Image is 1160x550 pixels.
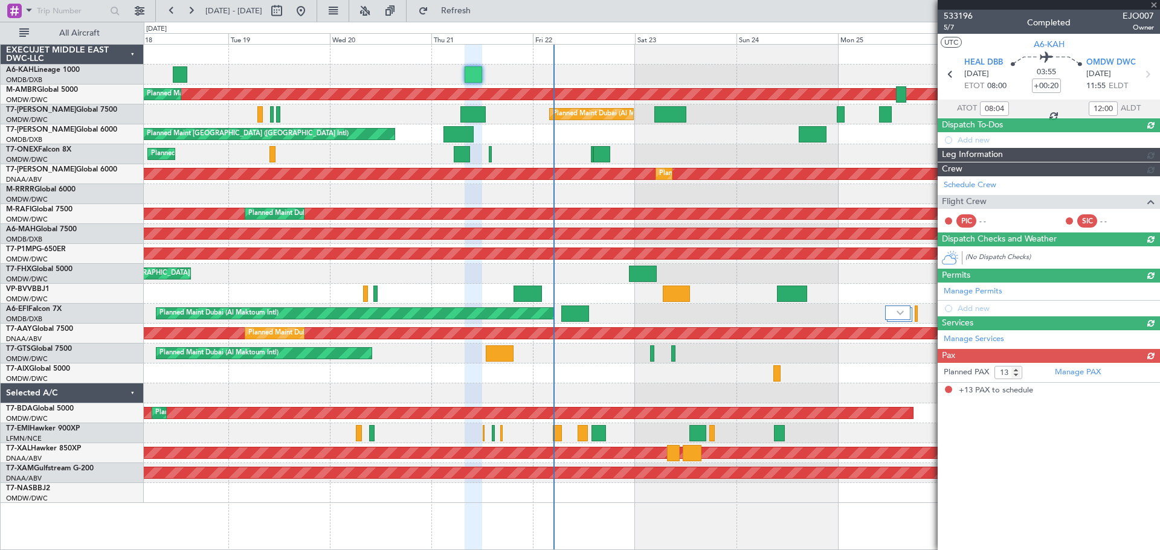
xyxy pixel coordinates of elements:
a: OMDW/DWC [6,195,48,204]
a: OMDW/DWC [6,374,48,383]
a: OMDB/DXB [6,235,42,244]
span: OMDW DWC [1086,57,1136,69]
a: T7-GTSGlobal 7500 [6,345,72,353]
span: 03:55 [1037,66,1056,78]
span: 5/7 [944,22,973,33]
a: T7-[PERSON_NAME]Global 6000 [6,166,117,173]
div: Planned Maint Dubai (Al Maktoum Intl) [659,165,778,183]
a: DNAA/ABV [6,474,42,483]
div: Sun 24 [736,33,838,44]
span: ALDT [1121,103,1141,115]
a: VP-BVVBBJ1 [6,286,50,293]
span: Refresh [431,7,482,15]
span: Owner [1123,22,1154,33]
span: [DATE] - [DATE] [205,5,262,16]
span: T7-NAS [6,485,33,492]
div: [DATE] [146,24,167,34]
img: arrow-gray.svg [897,310,904,315]
span: 08:00 [987,80,1007,92]
div: Planned Maint Dubai (Al Maktoum Intl) [155,404,274,422]
a: T7-[PERSON_NAME]Global 6000 [6,126,117,133]
a: T7-FHXGlobal 5000 [6,266,72,273]
div: Fri 22 [533,33,634,44]
a: OMDW/DWC [6,275,48,284]
a: OMDB/DXB [6,315,42,324]
a: T7-P1MPG-650ER [6,246,66,253]
a: OMDW/DWC [6,95,48,104]
a: M-RRRRGlobal 6000 [6,186,76,193]
a: T7-AAYGlobal 7500 [6,325,73,333]
a: T7-XALHawker 850XP [6,445,81,452]
div: Mon 25 [838,33,939,44]
span: ELDT [1109,80,1128,92]
div: Planned Maint Dubai (Al Maktoum Intl) [248,205,367,223]
span: A6-KAH [6,66,34,74]
button: UTC [941,37,962,48]
div: Planned Maint Dubai (Al Maktoum Intl) [248,324,367,342]
a: T7-AIXGlobal 5000 [6,365,70,373]
div: Planned Maint Dubai (Al Maktoum Intl) [553,105,672,123]
span: T7-EMI [6,425,30,432]
span: T7-ONEX [6,146,38,153]
a: T7-XAMGulfstream G-200 [6,465,94,472]
span: HEAL DBB [964,57,1003,69]
span: T7-[PERSON_NAME] [6,166,76,173]
div: Planned Maint [GEOGRAPHIC_DATA] ([GEOGRAPHIC_DATA] Intl) [147,125,349,143]
a: OMDW/DWC [6,115,48,124]
a: OMDW/DWC [6,155,48,164]
span: T7-AIX [6,365,29,373]
span: M-RRRR [6,186,34,193]
span: [DATE] [964,68,989,80]
a: M-RAFIGlobal 7500 [6,206,72,213]
a: OMDW/DWC [6,255,48,264]
a: T7-BDAGlobal 5000 [6,405,74,412]
a: OMDW/DWC [6,414,48,423]
div: Mon 18 [127,33,228,44]
span: T7-[PERSON_NAME] [6,106,76,114]
div: Planned Maint Geneva (Cointrin) [151,145,251,163]
a: T7-EMIHawker 900XP [6,425,80,432]
span: T7-GTS [6,345,31,353]
a: OMDW/DWC [6,215,48,224]
div: Tue 19 [228,33,330,44]
span: A6-EFI [6,305,28,313]
span: T7-AAY [6,325,32,333]
a: OMDB/DXB [6,75,42,85]
a: T7-[PERSON_NAME]Global 7500 [6,106,117,114]
input: Trip Number [37,2,106,20]
span: M-RAFI [6,206,31,213]
span: T7-FHX [6,266,31,273]
div: Planned Maint Dubai (Al Maktoum Intl) [147,85,266,103]
div: Sat 23 [635,33,736,44]
a: LFMN/NCE [6,434,42,443]
a: M-AMBRGlobal 5000 [6,86,78,94]
a: A6-KAHLineage 1000 [6,66,80,74]
a: DNAA/ABV [6,454,42,463]
div: Completed [1027,16,1071,29]
span: ETOT [964,80,984,92]
span: EJO007 [1123,10,1154,22]
button: Refresh [413,1,485,21]
a: A6-EFIFalcon 7X [6,305,62,313]
span: A6-MAH [6,226,36,233]
span: T7-P1MP [6,246,36,253]
span: 533196 [944,10,973,22]
div: Planned Maint Dubai (Al Maktoum Intl) [159,304,279,322]
a: T7-ONEXFalcon 8X [6,146,71,153]
span: M-AMBR [6,86,37,94]
button: All Aircraft [13,24,131,43]
div: Wed 20 [330,33,431,44]
span: VP-BVV [6,286,32,293]
a: DNAA/ABV [6,334,42,344]
span: 11:55 [1086,80,1106,92]
a: T7-NASBBJ2 [6,485,50,492]
span: T7-XAL [6,445,31,452]
span: A6-KAH [1034,38,1065,51]
a: A6-MAHGlobal 7500 [6,226,77,233]
a: OMDW/DWC [6,354,48,363]
a: OMDB/DXB [6,135,42,144]
div: Thu 21 [431,33,533,44]
span: T7-BDA [6,405,33,412]
a: DNAA/ABV [6,175,42,184]
span: [DATE] [1086,68,1111,80]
